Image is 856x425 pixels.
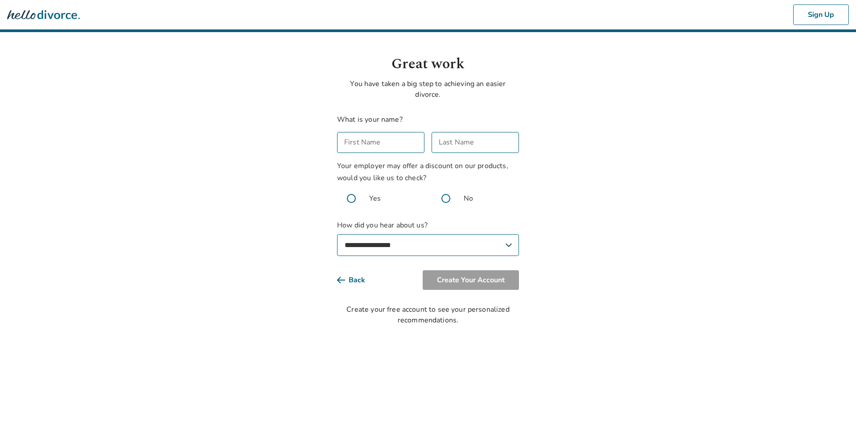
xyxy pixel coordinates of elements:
[811,382,856,425] div: Widget de chat
[337,304,519,326] div: Create your free account to see your personalized recommendations.
[464,193,473,204] span: No
[811,382,856,425] iframe: Chat Widget
[793,4,849,25] button: Sign Up
[337,115,403,124] label: What is your name?
[337,161,508,183] span: Your employer may offer a discount on our products, would you like us to check?
[423,270,519,290] button: Create Your Account
[337,234,519,256] select: How did you hear about us?
[337,270,379,290] button: Back
[369,193,381,204] span: Yes
[337,78,519,100] p: You have taken a big step to achieving an easier divorce.
[337,220,519,256] label: How did you hear about us?
[337,54,519,75] h1: Great work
